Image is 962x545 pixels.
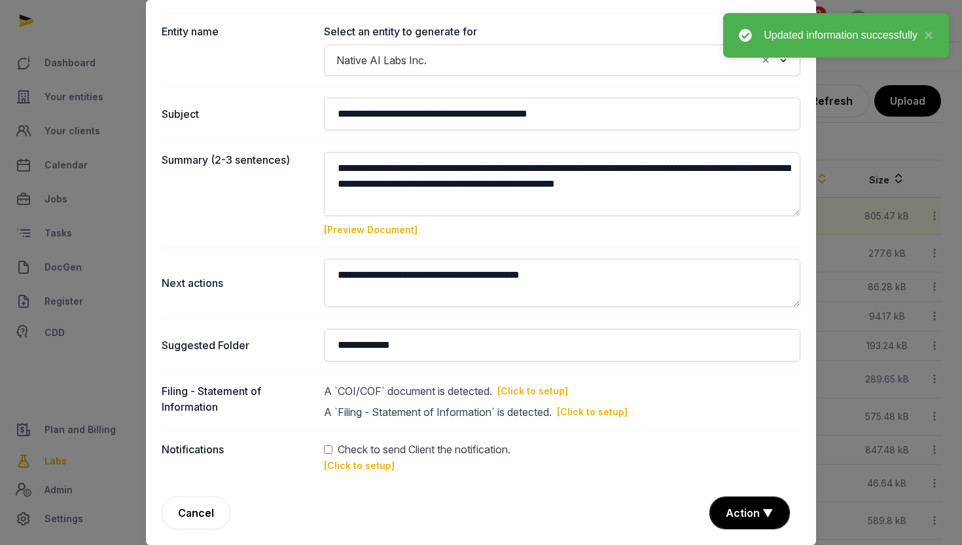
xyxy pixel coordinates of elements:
span: Check to send Client the notification. [338,442,510,457]
a: [Click to setup] [557,405,628,419]
span: A `COI/COF` document is detected. [324,383,492,399]
a: [Preview Document] [324,224,418,235]
button: Action ▼ [710,497,789,529]
a: [Click to setup] [324,460,395,471]
a: Cancel [162,497,230,529]
span: A `Filing - Statement of Information` is detected. [324,404,552,420]
dt: Suggested Folder [162,329,313,362]
button: Clear Selected [760,51,772,69]
dt: Notifications [162,442,313,473]
dt: Summary (2-3 sentences) [162,152,313,237]
div: Search for option [330,48,794,72]
input: Search for option [433,51,757,69]
label: Select an entity to generate for [324,24,800,39]
button: close [917,28,933,43]
dt: Entity name [162,24,313,76]
a: [Click to setup] [497,385,568,398]
dt: Filing - Statement of Information [162,383,313,420]
span: Native AI Labs Inc. [333,51,430,69]
dt: Next actions [162,259,313,307]
dt: Subject [162,98,313,130]
div: Updated information successfully [764,28,917,43]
